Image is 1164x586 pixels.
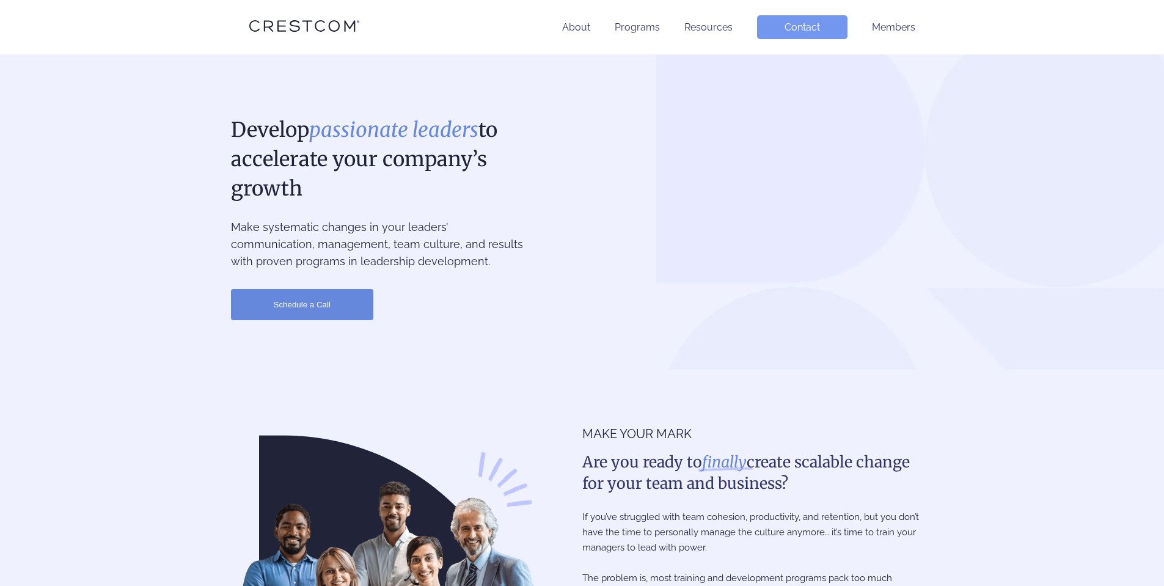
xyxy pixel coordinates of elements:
[872,21,915,33] a: Members
[582,425,934,443] span: MAKE YOUR MARK
[702,452,747,472] i: finally
[757,15,847,39] a: Contact
[562,21,590,33] a: About
[231,115,529,203] h1: Develop to accelerate your company’s growth
[309,117,478,142] i: passionate leaders
[231,289,373,320] button: Schedule a Call
[231,219,529,270] p: Make systematic changes in your leaders’ communication, management, team culture, and results wit...
[684,21,733,33] a: Resources
[615,21,660,33] a: Programs
[582,510,934,555] p: If you’ve struggled with team cohesion, productivity, and retention, but you don’t have the time ...
[593,115,934,324] iframe: YouTube video player
[582,452,934,494] h2: Are you ready to create scalable change for your team and business?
